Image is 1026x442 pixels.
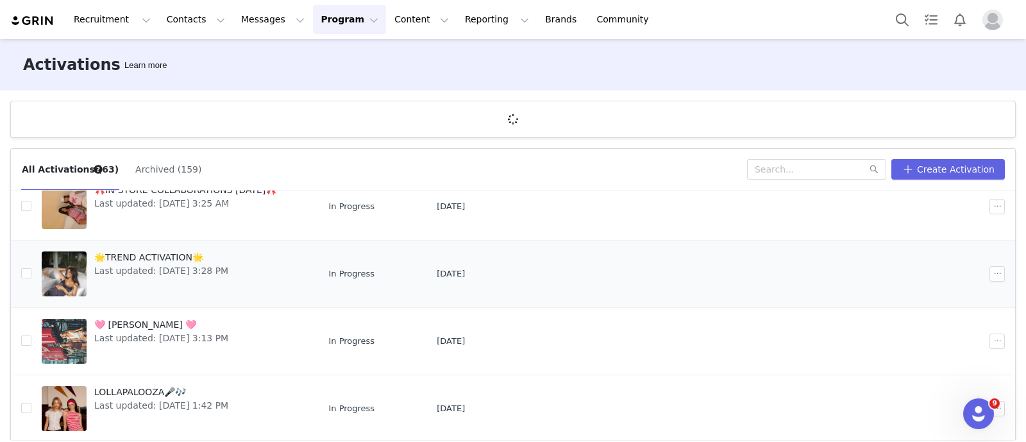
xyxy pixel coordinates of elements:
[457,5,537,34] button: Reporting
[159,5,233,34] button: Contacts
[94,183,276,197] span: 🎀IN-STORE COLLABORATIONS [DATE]🎀
[328,402,374,415] span: In Progress
[328,200,374,213] span: In Progress
[891,159,1005,180] button: Create Activation
[94,399,228,412] span: Last updated: [DATE] 1:42 PM
[870,165,879,174] i: icon: search
[42,383,308,434] a: LOLLAPALOOZA🎤🎶Last updated: [DATE] 1:42 PM
[917,5,945,34] a: Tasks
[328,335,374,348] span: In Progress
[94,197,276,210] span: Last updated: [DATE] 3:25 AM
[94,251,228,264] span: 🌟TREND ACTIVATION🌟
[328,268,374,280] span: In Progress
[42,181,308,232] a: 🎀IN-STORE COLLABORATIONS [DATE]🎀Last updated: [DATE] 3:25 AM
[94,264,228,278] span: Last updated: [DATE] 3:28 PM
[437,200,465,213] span: [DATE]
[989,398,1000,409] span: 9
[66,5,158,34] button: Recruitment
[42,316,308,367] a: 🩷 [PERSON_NAME] 🩷Last updated: [DATE] 3:13 PM
[946,5,974,34] button: Notifications
[437,268,465,280] span: [DATE]
[94,386,228,399] span: LOLLAPALOOZA🎤🎶
[94,332,228,345] span: Last updated: [DATE] 3:13 PM
[21,159,119,180] button: All Activations (63)
[92,164,104,175] div: Tooltip anchor
[42,248,308,300] a: 🌟TREND ACTIVATION🌟Last updated: [DATE] 3:28 PM
[747,159,886,180] input: Search...
[23,53,121,76] h3: Activations
[975,10,1016,30] button: Profile
[437,335,465,348] span: [DATE]
[233,5,312,34] button: Messages
[537,5,588,34] a: Brands
[122,59,169,72] div: Tooltip anchor
[10,15,55,27] img: grin logo
[982,10,1003,30] img: placeholder-profile.jpg
[387,5,457,34] button: Content
[589,5,662,34] a: Community
[313,5,386,34] button: Program
[135,159,202,180] button: Archived (159)
[963,398,994,429] iframe: Intercom live chat
[888,5,916,34] button: Search
[94,318,228,332] span: 🩷 [PERSON_NAME] 🩷
[437,402,465,415] span: [DATE]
